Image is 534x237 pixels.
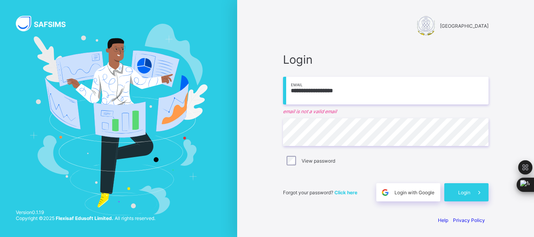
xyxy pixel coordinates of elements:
a: Help [438,217,448,223]
img: Hero Image [30,24,207,215]
span: Login [458,190,470,195]
span: [GEOGRAPHIC_DATA] [440,23,489,29]
span: Login [283,53,489,66]
span: Login with Google [394,190,434,195]
span: Forgot your password? [283,190,357,195]
span: Version 0.1.19 [16,209,155,215]
a: Click here [334,190,357,195]
img: SAFSIMS Logo [16,16,75,31]
strong: Flexisaf Edusoft Limited. [56,215,113,221]
span: Copyright © 2025 All rights reserved. [16,215,155,221]
img: google.396cfc9801f0270233282035f929180a.svg [381,188,390,197]
a: Privacy Policy [453,217,485,223]
em: email is not a valid email [283,108,489,114]
label: View password [302,158,335,164]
